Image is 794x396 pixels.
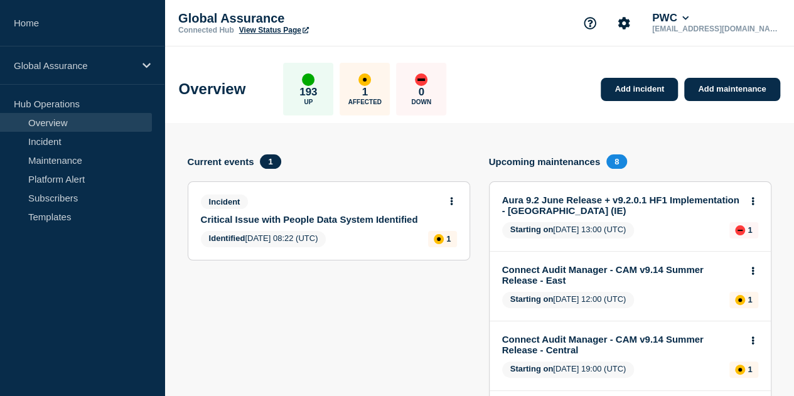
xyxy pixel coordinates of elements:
[304,99,313,105] p: Up
[502,292,635,308] span: [DATE] 12:00 (UTC)
[411,99,431,105] p: Down
[684,78,780,101] a: Add maintenance
[178,11,429,26] p: Global Assurance
[601,78,678,101] a: Add incident
[188,156,254,167] h4: Current events
[735,225,745,235] div: down
[606,154,627,169] span: 8
[502,361,635,378] span: [DATE] 19:00 (UTC)
[434,234,444,244] div: affected
[735,365,745,375] div: affected
[348,99,382,105] p: Affected
[14,60,134,71] p: Global Assurance
[358,73,371,86] div: affected
[577,10,603,36] button: Support
[510,225,554,234] span: Starting on
[748,225,752,235] p: 1
[510,294,554,304] span: Starting on
[502,222,635,238] span: [DATE] 13:00 (UTC)
[239,26,309,35] a: View Status Page
[179,80,246,98] h1: Overview
[201,231,326,247] span: [DATE] 08:22 (UTC)
[209,233,245,243] span: Identified
[201,195,249,209] span: Incident
[650,12,691,24] button: PWC
[650,24,780,33] p: [EMAIL_ADDRESS][DOMAIN_NAME]
[502,195,741,216] a: Aura 9.2 June Release + v9.2.0.1 HF1 Implementation - [GEOGRAPHIC_DATA] (IE)
[502,334,741,355] a: Connect Audit Manager - CAM v9.14 Summer Release - Central
[611,10,637,36] button: Account settings
[748,365,752,374] p: 1
[302,73,314,86] div: up
[489,156,601,167] h4: Upcoming maintenances
[362,86,368,99] p: 1
[201,214,440,225] a: Critical Issue with People Data System Identified
[748,295,752,304] p: 1
[260,154,281,169] span: 1
[415,73,427,86] div: down
[446,234,451,243] p: 1
[178,26,234,35] p: Connected Hub
[502,264,741,286] a: Connect Audit Manager - CAM v9.14 Summer Release - East
[299,86,317,99] p: 193
[735,295,745,305] div: affected
[510,364,554,373] span: Starting on
[419,86,424,99] p: 0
